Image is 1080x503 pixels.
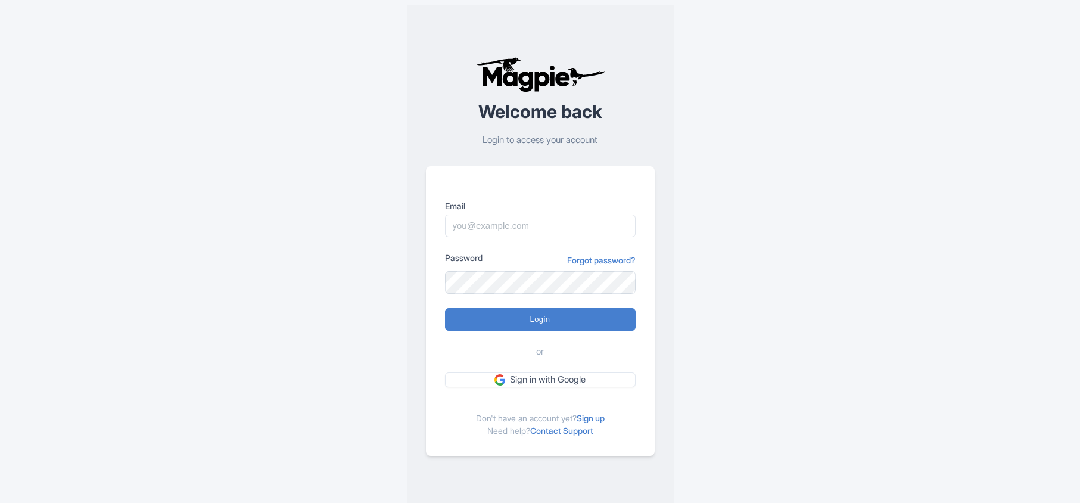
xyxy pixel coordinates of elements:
label: Password [445,251,483,264]
input: Login [445,308,636,331]
a: Contact Support [530,426,593,436]
input: you@example.com [445,215,636,237]
label: Email [445,200,636,212]
span: or [536,345,544,359]
h2: Welcome back [426,102,655,122]
a: Sign up [577,413,605,423]
img: google.svg [494,374,505,385]
a: Sign in with Google [445,372,636,387]
div: Don't have an account yet? Need help? [445,402,636,437]
img: logo-ab69f6fb50320c5b225c76a69d11143b.png [473,57,607,92]
p: Login to access your account [426,133,655,147]
a: Forgot password? [567,254,636,266]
